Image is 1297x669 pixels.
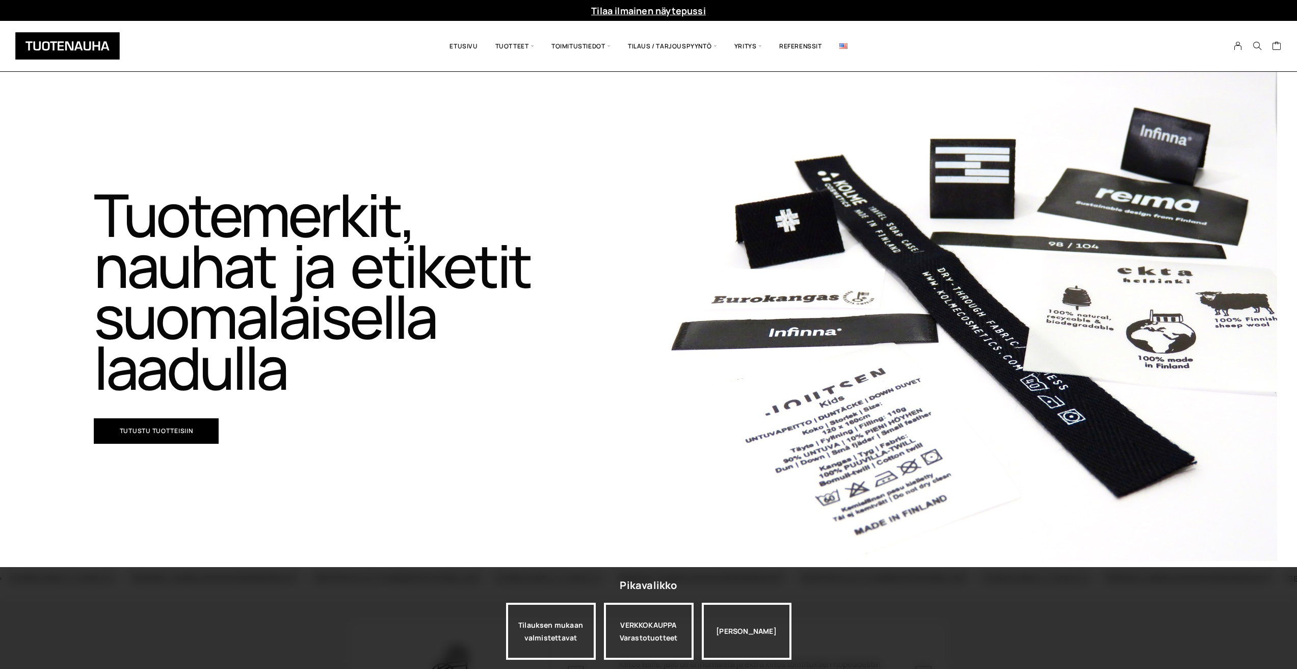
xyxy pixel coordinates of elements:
[543,29,619,64] span: Toimitustiedot
[771,29,831,64] a: Referenssit
[619,29,726,64] span: Tilaus / Tarjouspyyntö
[94,189,565,393] h1: Tuotemerkit, nauhat ja etiketit suomalaisella laadulla​
[591,5,706,17] a: Tilaa ilmainen näytepussi
[604,603,694,660] a: VERKKOKAUPPAVarastotuotteet
[1272,41,1282,53] a: Cart
[620,576,677,595] div: Pikavalikko
[839,43,848,49] img: English
[15,32,120,60] img: Tuotenauha Oy
[94,418,219,444] a: Tutustu tuotteisiin
[669,72,1277,561] img: Etusivu 1
[1248,41,1267,50] button: Search
[702,603,791,660] div: [PERSON_NAME]
[726,29,771,64] span: Yritys
[604,603,694,660] div: VERKKOKAUPPA Varastotuotteet
[487,29,543,64] span: Tuotteet
[120,428,193,434] span: Tutustu tuotteisiin
[506,603,596,660] a: Tilauksen mukaan valmistettavat
[1228,41,1248,50] a: My Account
[441,29,486,64] a: Etusivu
